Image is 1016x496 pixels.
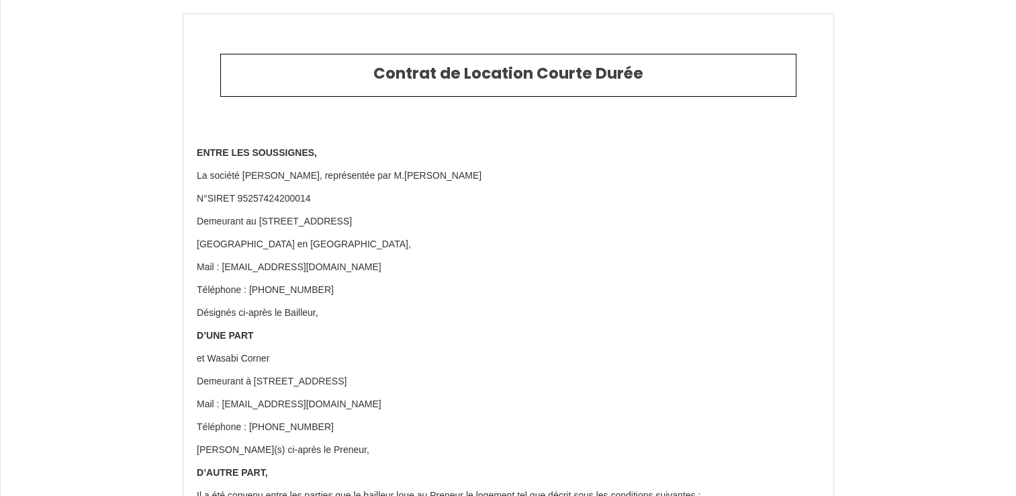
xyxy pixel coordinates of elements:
p: N°SIRET 95257424200014 [197,192,820,206]
p: et Wasabi Corner [197,352,820,366]
p: [PERSON_NAME](s) ci-après le Preneur, [197,444,820,457]
h2: Contrat de Location Courte Durée [231,65,786,83]
p: Demeurant à [STREET_ADDRESS] [197,375,820,388]
p: Mail : [EMAIL_ADDRESS][DOMAIN_NAME] [197,398,820,411]
p: Mail : [EMAIL_ADDRESS][DOMAIN_NAME] [197,261,820,274]
p: [GEOGRAPHIC_DATA] en [GEOGRAPHIC_DATA], [197,238,820,251]
strong: ENTRE LES SOUSSIGNES, [197,147,317,158]
p: Téléphone : [PHONE_NUMBER] [197,284,820,297]
strong: D’AUTRE PART, [197,467,268,478]
strong: D’UNE PART [197,330,254,341]
p: Désignés ci-après le Bailleur, [197,306,820,320]
p: Téléphone : [PHONE_NUMBER] [197,421,820,434]
p: Demeurant au [STREET_ADDRESS] [197,215,820,229]
p: La société [PERSON_NAME], représentée par M.[PERSON_NAME] [197,169,820,183]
